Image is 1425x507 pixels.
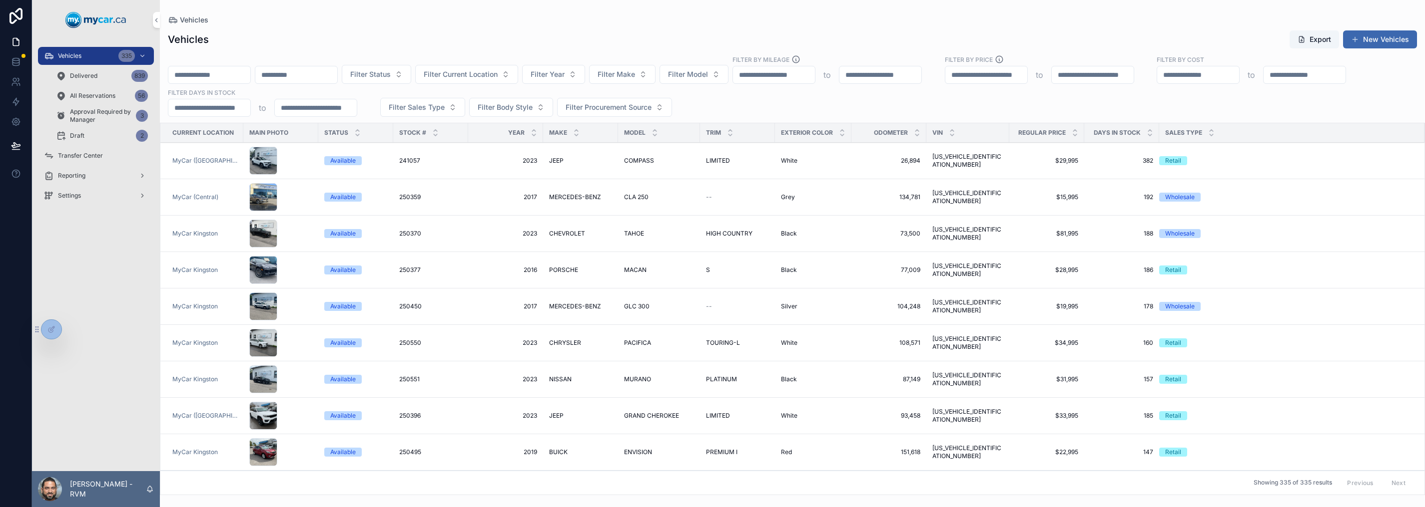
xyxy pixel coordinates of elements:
a: Available [324,448,387,457]
span: MyCar ([GEOGRAPHIC_DATA]) [172,412,237,420]
a: [US_VEHICLE_IDENTIFICATION_NUMBER] [932,189,1003,205]
a: MyCar Kingston [172,375,237,383]
span: Draft [70,132,84,140]
span: MERCEDES-BENZ [549,302,601,310]
span: [US_VEHICLE_IDENTIFICATION_NUMBER] [932,408,1003,424]
span: $33,995 [1015,412,1078,420]
span: PACIFICA [624,339,651,347]
span: Black [781,375,797,383]
a: LIMITED [706,412,769,420]
a: White [781,157,845,165]
div: Available [330,156,356,165]
a: $15,995 [1015,193,1078,201]
span: Main Photo [249,129,288,137]
a: Delivered839 [50,67,154,85]
a: Available [324,375,387,384]
a: Vehicles [168,15,208,25]
a: MERCEDES-BENZ [549,302,612,310]
span: HIGH COUNTRY [706,230,752,238]
label: Filter By Mileage [732,55,789,64]
a: MyCar Kingston [172,230,218,238]
a: HIGH COUNTRY [706,230,769,238]
span: 73,500 [857,230,920,238]
a: LIMITED [706,157,769,165]
a: Available [324,265,387,274]
div: 3 [136,110,148,122]
span: LIMITED [706,157,730,165]
span: [US_VEHICLE_IDENTIFICATION_NUMBER] [932,226,1003,242]
a: 87,149 [857,375,920,383]
a: 157 [1090,375,1153,383]
a: MyCar Kingston [172,266,218,274]
span: S [706,266,710,274]
a: CHRYSLER [549,339,612,347]
a: MyCar (Central) [172,193,237,201]
a: 382 [1090,157,1153,165]
div: 2 [136,130,148,142]
p: to [1036,69,1043,81]
a: 186 [1090,266,1153,274]
span: Settings [58,192,81,200]
button: Select Button [589,65,656,84]
a: JEEP [549,412,612,420]
span: NISSAN [549,375,572,383]
a: 147 [1090,448,1153,456]
div: Available [330,411,356,420]
span: 188 [1090,230,1153,238]
button: New Vehicles [1343,30,1417,48]
label: Filter Days In Stock [168,88,235,97]
a: Retail [1159,265,1413,274]
label: FILTER BY PRICE [945,55,993,64]
a: 192 [1090,193,1153,201]
a: MACAN [624,266,694,274]
span: JEEP [549,157,564,165]
a: GLC 300 [624,302,694,310]
a: CHEVROLET [549,230,612,238]
span: COMPASS [624,157,654,165]
span: White [781,157,797,165]
span: TAHOE [624,230,644,238]
a: 250551 [399,375,462,383]
a: [US_VEHICLE_IDENTIFICATION_NUMBER] [932,262,1003,278]
span: 250450 [399,302,422,310]
span: 2023 [474,339,537,347]
a: 250396 [399,412,462,420]
div: Retail [1165,411,1181,420]
a: TAHOE [624,230,694,238]
p: to [823,69,831,81]
span: 93,458 [857,412,920,420]
a: $22,995 [1015,448,1078,456]
a: Wholesale [1159,302,1413,311]
a: MyCar Kingston [172,230,237,238]
a: 185 [1090,412,1153,420]
a: MyCar Kingston [172,375,218,383]
a: MyCar ([GEOGRAPHIC_DATA]) [172,157,237,165]
a: 2019 [474,448,537,456]
a: MyCar Kingston [172,339,237,347]
a: MyCar Kingston [172,448,218,456]
span: Filter Current Location [424,69,498,79]
span: Filter Procurement Source [566,102,652,112]
a: $81,995 [1015,230,1078,238]
span: MyCar Kingston [172,302,218,310]
label: FILTER BY COST [1157,55,1204,64]
span: 151,618 [857,448,920,456]
a: 2016 [474,266,537,274]
a: Vehicles335 [38,47,154,65]
div: Available [330,302,356,311]
div: Wholesale [1165,229,1195,238]
a: Transfer Center [38,147,154,165]
span: 250551 [399,375,420,383]
button: Select Button [380,98,465,117]
a: 2017 [474,302,537,310]
a: TOURING-L [706,339,769,347]
a: S [706,266,769,274]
